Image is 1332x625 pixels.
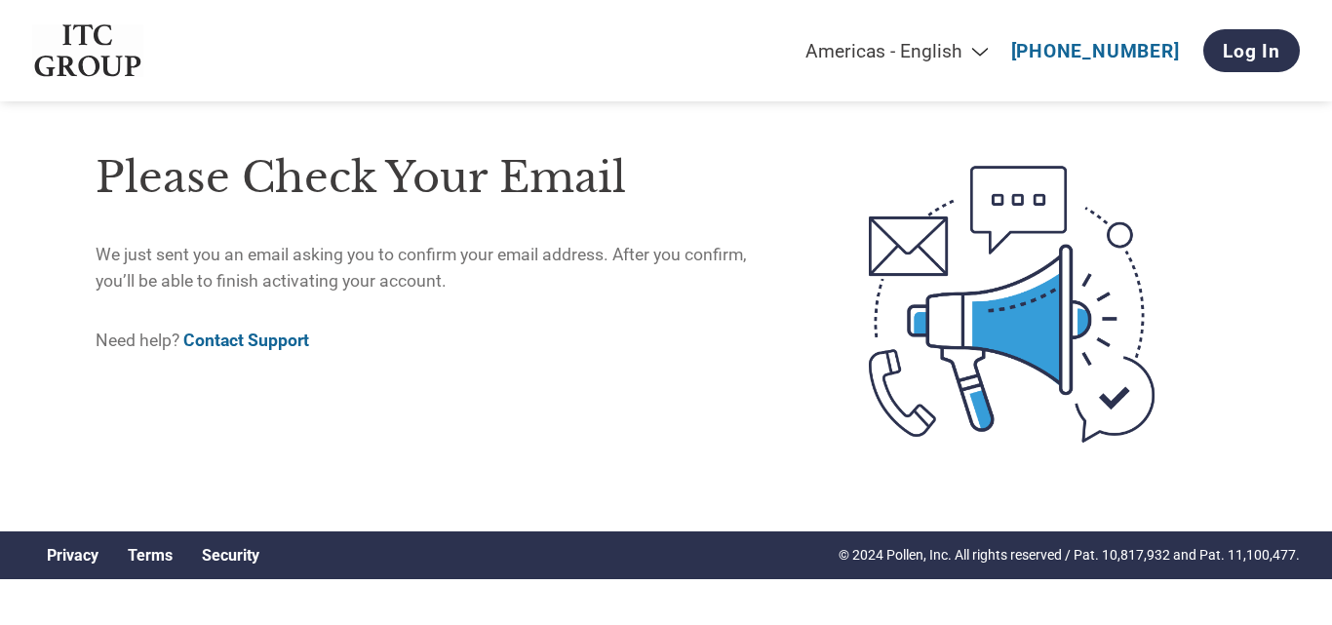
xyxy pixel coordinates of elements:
[32,24,143,78] img: ITC Group
[96,242,787,293] p: We just sent you an email asking you to confirm your email address. After you confirm, you’ll be ...
[183,331,309,350] a: Contact Support
[96,146,787,210] h1: Please check your email
[1203,29,1300,72] a: Log In
[96,328,787,353] p: Need help?
[128,546,173,565] a: Terms
[787,131,1236,478] img: open-email
[839,545,1300,566] p: © 2024 Pollen, Inc. All rights reserved / Pat. 10,817,932 and Pat. 11,100,477.
[1011,40,1180,62] a: [PHONE_NUMBER]
[202,546,259,565] a: Security
[47,546,98,565] a: Privacy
